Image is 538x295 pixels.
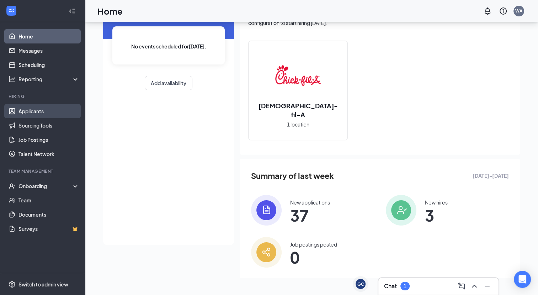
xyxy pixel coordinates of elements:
[251,195,282,226] img: icon
[18,29,79,43] a: Home
[357,281,364,287] div: GC
[131,42,206,50] span: No events scheduled for [DATE] .
[18,43,79,58] a: Messages
[18,193,79,207] a: Team
[514,271,531,288] div: Open Intercom Messenger
[457,282,466,290] svg: ComposeMessage
[97,5,123,17] h1: Home
[275,53,321,98] img: Chick-fil-A
[145,76,192,90] button: Add availability
[18,76,80,83] div: Reporting
[290,209,330,222] span: 37
[18,58,79,72] a: Scheduling
[384,282,397,290] h3: Chat
[9,182,16,190] svg: UserCheck
[473,172,509,180] span: [DATE] - [DATE]
[483,282,491,290] svg: Minimize
[290,241,337,248] div: Job postings posted
[18,147,79,161] a: Talent Network
[18,222,79,236] a: SurveysCrown
[470,282,479,290] svg: ChevronUp
[18,281,68,288] div: Switch to admin view
[9,168,78,174] div: Team Management
[8,7,15,14] svg: WorkstreamLogo
[18,118,79,133] a: Sourcing Tools
[18,182,73,190] div: Onboarding
[386,195,416,226] img: icon
[290,199,330,206] div: New applications
[483,7,492,15] svg: Notifications
[69,7,76,15] svg: Collapse
[404,283,406,289] div: 1
[249,101,347,119] h2: [DEMOGRAPHIC_DATA]-fil-A
[456,280,467,292] button: ComposeMessage
[18,133,79,147] a: Job Postings
[425,209,448,222] span: 3
[425,199,448,206] div: New hires
[9,281,16,288] svg: Settings
[290,251,337,264] span: 0
[515,8,522,14] div: WA
[18,104,79,118] a: Applicants
[481,280,493,292] button: Minimize
[18,207,79,222] a: Documents
[287,120,309,128] span: 1 location
[251,170,334,182] span: Summary of last week
[9,76,16,83] svg: Analysis
[251,237,282,268] img: icon
[469,280,480,292] button: ChevronUp
[499,7,507,15] svg: QuestionInfo
[9,93,78,99] div: Hiring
